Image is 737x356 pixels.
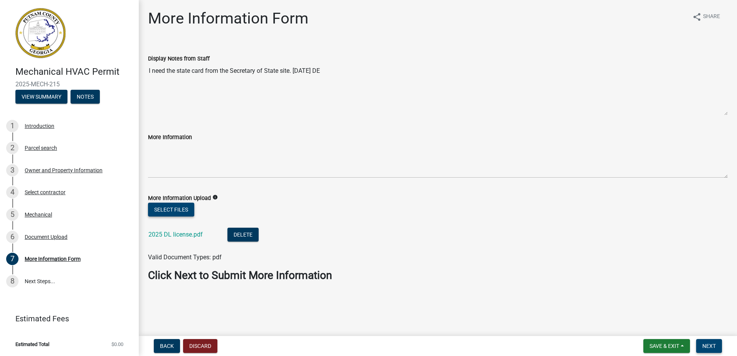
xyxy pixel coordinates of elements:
[148,231,203,238] a: 2025 DL license.pdf
[15,81,123,88] span: 2025-MECH-215
[148,203,194,217] button: Select files
[148,56,210,62] label: Display Notes from Staff
[71,94,100,100] wm-modal-confirm: Notes
[212,195,218,200] i: info
[148,254,222,261] span: Valid Document Types: pdf
[148,196,211,201] label: More Information Upload
[6,253,19,265] div: 7
[6,164,19,176] div: 3
[692,12,702,22] i: share
[25,168,103,173] div: Owner and Property Information
[696,339,722,353] button: Next
[148,269,332,282] strong: Click Next to Submit More Information
[15,8,66,58] img: Putnam County, Georgia
[25,256,81,262] div: More Information Form
[643,339,690,353] button: Save & Exit
[227,228,259,242] button: Delete
[703,12,720,22] span: Share
[25,123,54,129] div: Introduction
[227,232,259,239] wm-modal-confirm: Delete Document
[6,311,126,326] a: Estimated Fees
[6,208,19,221] div: 5
[183,339,217,353] button: Discard
[15,342,49,347] span: Estimated Total
[154,339,180,353] button: Back
[25,212,52,217] div: Mechanical
[25,234,67,240] div: Document Upload
[148,63,728,116] textarea: I need the state card from the Secretary of State site. [DATE] DE
[6,120,19,132] div: 1
[702,343,716,349] span: Next
[6,275,19,287] div: 8
[160,343,174,349] span: Back
[15,94,67,100] wm-modal-confirm: Summary
[15,66,133,77] h4: Mechanical HVAC Permit
[6,231,19,243] div: 6
[6,186,19,198] div: 4
[148,135,192,140] label: More Information
[71,90,100,104] button: Notes
[15,90,67,104] button: View Summary
[25,190,66,195] div: Select contractor
[650,343,679,349] span: Save & Exit
[111,342,123,347] span: $0.00
[6,142,19,154] div: 2
[686,9,726,24] button: shareShare
[25,145,57,151] div: Parcel search
[148,9,308,28] h1: More Information Form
